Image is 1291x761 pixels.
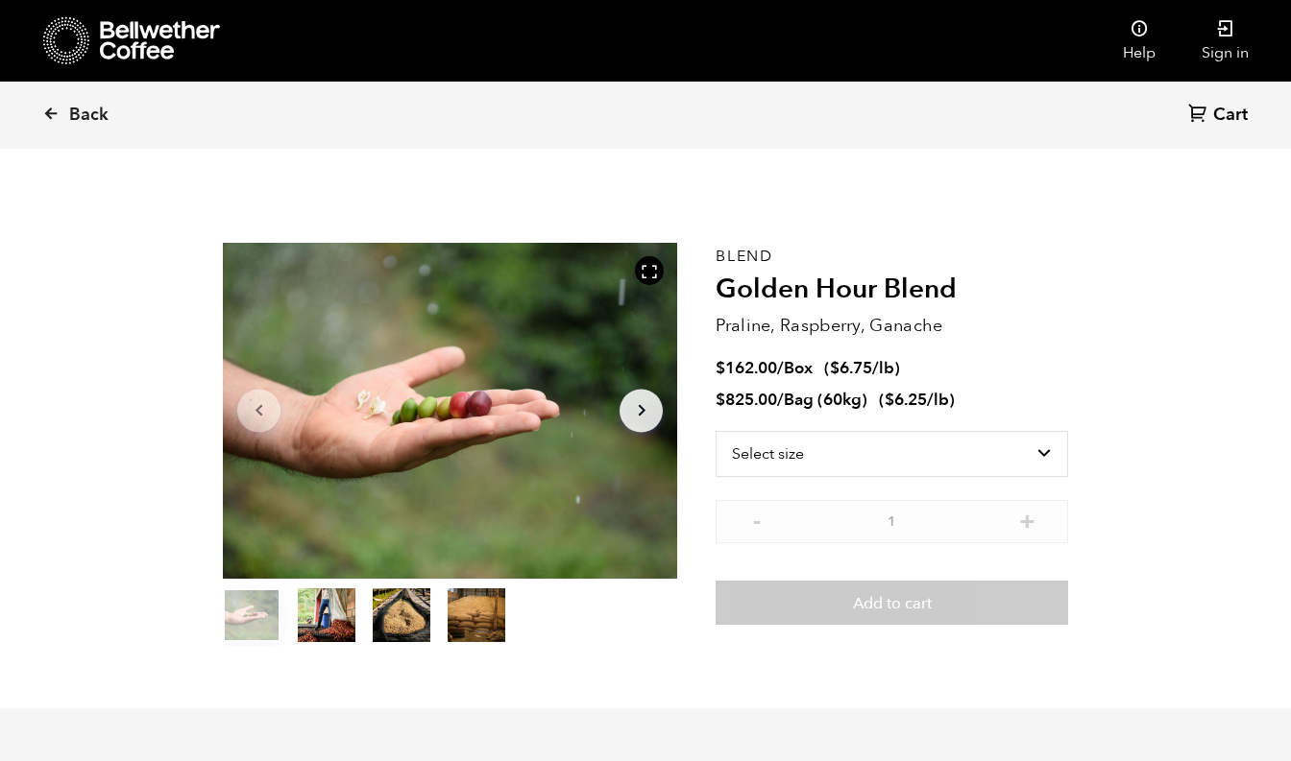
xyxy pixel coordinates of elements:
h2: Golden Hour Blend [716,273,1068,306]
button: Add to cart [716,581,1068,625]
span: Cart [1213,104,1248,127]
span: Back [69,104,109,127]
bdi: 162.00 [716,357,777,379]
span: Bag (60kg) [784,389,867,411]
bdi: 825.00 [716,389,777,411]
span: / [777,389,784,411]
span: Box [784,357,813,379]
span: ( ) [824,357,900,379]
bdi: 6.25 [885,389,927,411]
button: + [1015,510,1039,529]
p: Praline, Raspberry, Ganache [716,313,1068,339]
a: Cart [1188,103,1253,129]
span: / [777,357,784,379]
span: $ [830,357,840,379]
button: - [744,510,768,529]
span: /lb [927,389,949,411]
span: $ [716,389,725,411]
span: $ [885,389,894,411]
span: $ [716,357,725,379]
bdi: 6.75 [830,357,872,379]
span: /lb [872,357,894,379]
span: ( ) [879,389,955,411]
